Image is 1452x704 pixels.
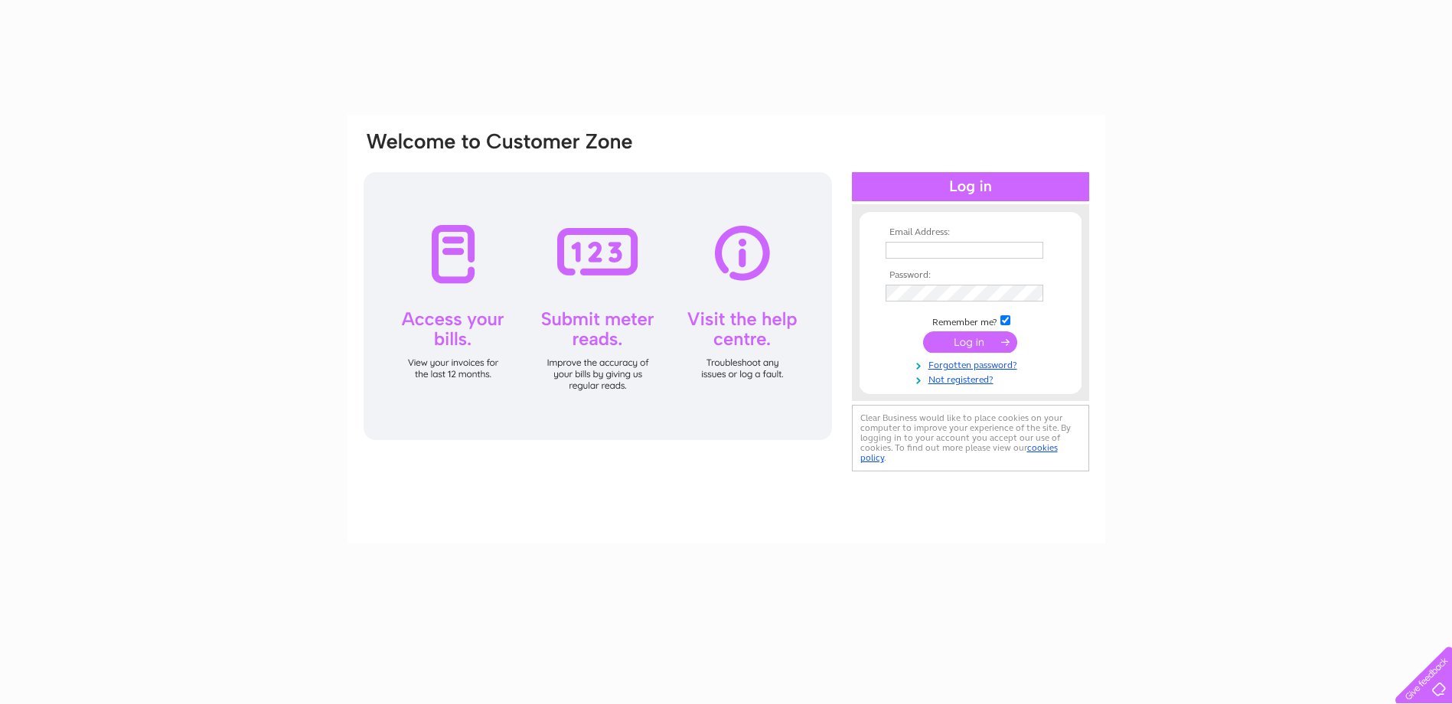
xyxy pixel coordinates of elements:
[882,313,1059,328] td: Remember me?
[882,270,1059,281] th: Password:
[923,331,1017,353] input: Submit
[882,227,1059,238] th: Email Address:
[860,442,1058,463] a: cookies policy
[886,357,1059,371] a: Forgotten password?
[886,371,1059,386] a: Not registered?
[852,405,1089,471] div: Clear Business would like to place cookies on your computer to improve your experience of the sit...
